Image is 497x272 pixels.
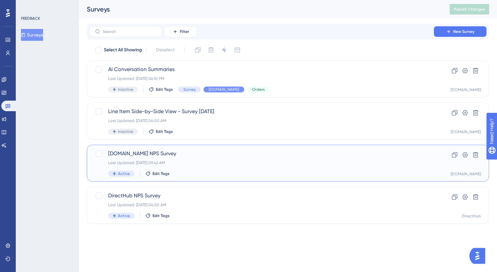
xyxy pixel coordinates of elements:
[118,129,133,134] span: Inactive
[118,87,133,92] span: Inactive
[451,171,481,177] div: [DOMAIN_NAME]
[156,46,175,54] span: Deselect
[108,76,415,81] div: Last Updated: [DATE] 06:10 PM
[150,44,180,56] button: Deselect
[108,160,415,165] div: Last Updated: [DATE] 09:42 AM
[209,87,239,92] span: [DOMAIN_NAME]
[451,129,481,135] div: [DOMAIN_NAME]
[21,29,43,41] button: Surveys
[108,118,415,123] div: Last Updated: [DATE] 04:00 AM
[149,129,173,134] button: Edit Tags
[153,171,170,176] span: Edit Tags
[434,26,486,37] button: New Survey
[145,213,170,218] button: Edit Tags
[469,246,489,266] iframe: UserGuiding AI Assistant Launcher
[252,87,265,92] span: Orders
[183,87,196,92] span: Survey
[180,29,189,34] span: Filter
[156,129,173,134] span: Edit Tags
[103,29,156,34] input: Search
[145,171,170,176] button: Edit Tags
[87,5,433,14] div: Surveys
[108,65,415,73] span: AI Conversation Summaries
[21,16,40,21] div: FEEDBACK
[15,2,41,10] span: Need Help?
[453,29,474,34] span: New Survey
[108,108,415,115] span: Line Item Side-by-Side View - Survey [DATE]
[108,192,415,200] span: DirectHub NPS Survey
[149,87,173,92] button: Edit Tags
[108,202,415,208] div: Last Updated: [DATE] 04:00 AM
[118,213,130,218] span: Active
[450,4,489,14] button: Publish Changes
[104,46,142,54] span: Select All Showing
[462,213,481,219] div: DirectHub
[108,150,415,158] span: [DOMAIN_NAME] NPS Survey
[454,7,485,12] span: Publish Changes
[164,26,197,37] button: Filter
[451,87,481,92] div: [DOMAIN_NAME]
[118,171,130,176] span: Active
[153,213,170,218] span: Edit Tags
[156,87,173,92] span: Edit Tags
